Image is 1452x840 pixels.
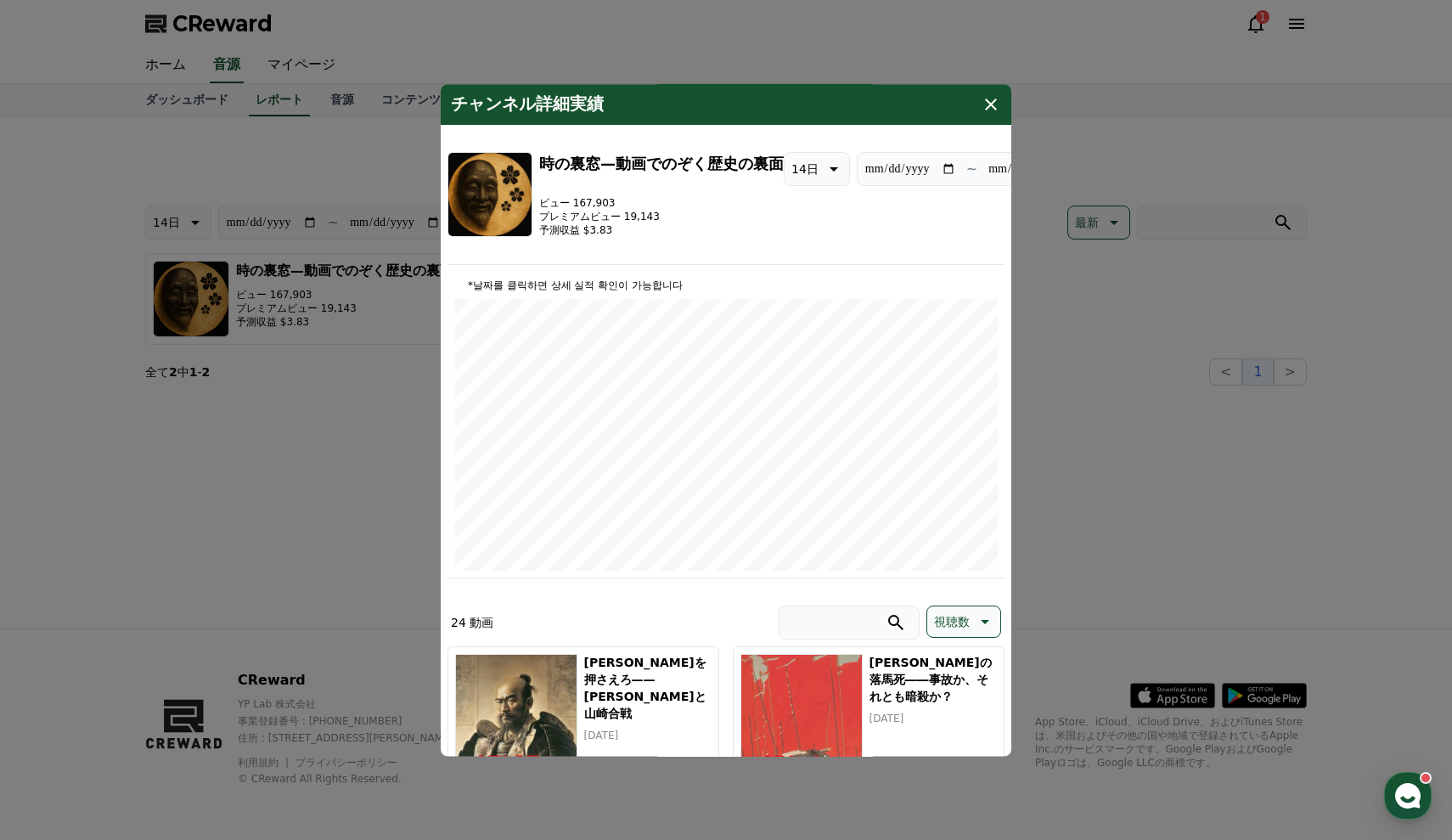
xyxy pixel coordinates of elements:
img: 時の裏窓—動画でのぞく歴史の裏面 [447,152,532,237]
button: 14日 [784,152,850,186]
h3: 時の裏窓—動画でのぞく歴史の裏面 [539,152,784,176]
p: 24 動画 [451,614,493,631]
a: 設定 [219,538,326,581]
p: 14日 [791,157,819,181]
span: ホーム [43,564,74,578]
p: [DATE] [870,712,997,725]
p: 予測収益 $3.83 [539,223,784,237]
a: ホーム [5,538,112,581]
h4: チャンネル詳細実績 [451,94,604,115]
div: modal [441,84,1011,756]
p: 視聴数 [934,610,970,634]
span: 設定 [262,564,283,578]
p: プレミアムビュー 19,143 [539,210,784,223]
h5: [PERSON_NAME]の落馬死――事故か、それとも暗殺か？ [870,654,997,705]
a: チャット [112,538,219,581]
p: [DATE] [584,729,712,742]
p: ~ [966,159,977,179]
p: ビュー 167,903 [539,196,784,210]
span: チャット [145,565,186,578]
button: 視聴数 [926,606,1001,638]
h5: [PERSON_NAME]を押さえろ——[PERSON_NAME]と山崎合戦 [584,654,712,722]
p: *날짜를 클릭하면 상세 실적 확인이 가능합니다 [454,279,998,292]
